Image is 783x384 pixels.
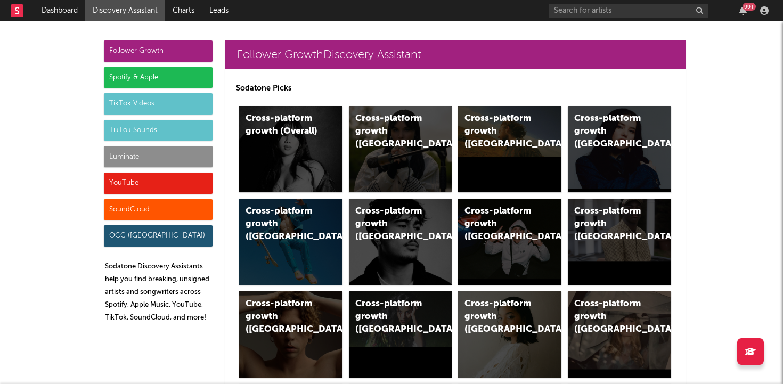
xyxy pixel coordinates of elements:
[355,298,428,336] div: Cross-platform growth ([GEOGRAPHIC_DATA])
[104,67,213,88] div: Spotify & Apple
[743,3,756,11] div: 99 +
[464,205,537,243] div: Cross-platform growth ([GEOGRAPHIC_DATA]/GSA)
[239,106,342,192] a: Cross-platform growth (Overall)
[568,291,671,378] a: Cross-platform growth ([GEOGRAPHIC_DATA])
[568,199,671,285] a: Cross-platform growth ([GEOGRAPHIC_DATA])
[349,106,452,192] a: Cross-platform growth ([GEOGRAPHIC_DATA])
[246,112,318,138] div: Cross-platform growth (Overall)
[458,199,561,285] a: Cross-platform growth ([GEOGRAPHIC_DATA]/GSA)
[239,291,342,378] a: Cross-platform growth ([GEOGRAPHIC_DATA])
[355,112,428,151] div: Cross-platform growth ([GEOGRAPHIC_DATA])
[225,40,686,69] a: Follower GrowthDiscovery Assistant
[568,106,671,192] a: Cross-platform growth ([GEOGRAPHIC_DATA])
[104,146,213,167] div: Luminate
[105,260,213,324] p: Sodatone Discovery Assistants help you find breaking, unsigned artists and songwriters across Spo...
[349,291,452,378] a: Cross-platform growth ([GEOGRAPHIC_DATA])
[549,4,708,18] input: Search for artists
[104,225,213,247] div: OCC ([GEOGRAPHIC_DATA])
[236,82,675,95] p: Sodatone Picks
[464,112,537,151] div: Cross-platform growth ([GEOGRAPHIC_DATA])
[104,40,213,62] div: Follower Growth
[458,106,561,192] a: Cross-platform growth ([GEOGRAPHIC_DATA])
[574,205,647,243] div: Cross-platform growth ([GEOGRAPHIC_DATA])
[246,298,318,336] div: Cross-platform growth ([GEOGRAPHIC_DATA])
[246,205,318,243] div: Cross-platform growth ([GEOGRAPHIC_DATA])
[349,199,452,285] a: Cross-platform growth ([GEOGRAPHIC_DATA])
[739,6,747,15] button: 99+
[104,199,213,220] div: SoundCloud
[104,173,213,194] div: YouTube
[104,93,213,115] div: TikTok Videos
[458,291,561,378] a: Cross-platform growth ([GEOGRAPHIC_DATA])
[574,298,647,336] div: Cross-platform growth ([GEOGRAPHIC_DATA])
[464,298,537,336] div: Cross-platform growth ([GEOGRAPHIC_DATA])
[355,205,428,243] div: Cross-platform growth ([GEOGRAPHIC_DATA])
[239,199,342,285] a: Cross-platform growth ([GEOGRAPHIC_DATA])
[104,120,213,141] div: TikTok Sounds
[574,112,647,151] div: Cross-platform growth ([GEOGRAPHIC_DATA])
